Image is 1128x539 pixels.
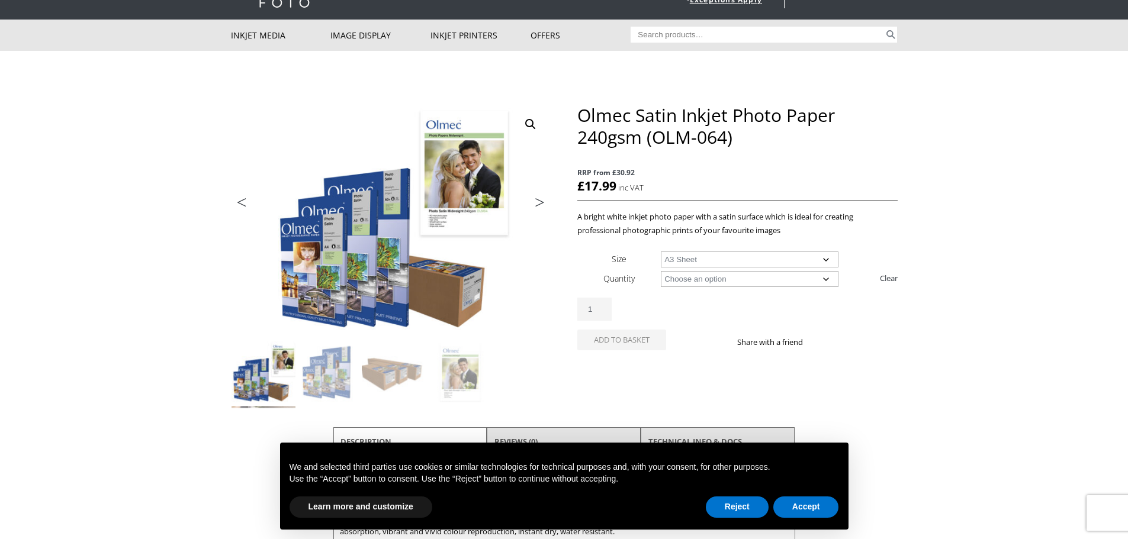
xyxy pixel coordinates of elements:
p: We and selected third parties use cookies or similar technologies for technical purposes and, wit... [290,461,839,473]
span: RRP from £30.92 [577,166,897,179]
img: facebook sharing button [817,337,827,347]
a: Clear options [880,269,898,288]
a: Inkjet Printers [430,20,531,51]
p: A bright white inkjet photo paper with a satin surface which is ideal for creating professional p... [577,210,897,237]
a: View full-screen image gallery [520,114,541,135]
img: Olmec Satin Inkjet Photo Paper 240gsm (OLM-064) - Image 3 [362,341,426,405]
p: Share with a friend [737,335,817,349]
button: Search [884,27,898,43]
img: Olmec Satin Inkjet Photo Paper 240gsm (OLM-064) - Image 2 [297,341,361,405]
button: Learn more and customize [290,496,432,518]
img: email sharing button [846,337,855,347]
input: Product quantity [577,298,612,321]
img: Olmec Satin Inkjet Photo Paper 240gsm (OLM-064) - Image 4 [427,341,491,405]
a: Image Display [330,20,430,51]
a: Reviews (0) [494,431,538,452]
p: Use the “Accept” button to consent. Use the “Reject” button to continue without accepting. [290,473,839,485]
span: £ [577,177,584,194]
button: Add to basket [577,330,666,350]
a: TECHNICAL INFO & DOCS [648,431,742,452]
input: Search products… [631,27,884,43]
button: Reject [706,496,769,518]
label: Size [612,253,626,264]
a: Inkjet Media [231,20,331,51]
a: Offers [531,20,631,51]
label: Quantity [603,273,635,284]
img: Olmec Satin Inkjet Photo Paper 240gsm (OLM-064) [232,341,295,405]
button: Accept [773,496,839,518]
bdi: 17.99 [577,177,616,194]
a: Description [340,431,391,452]
img: Olmec Satin Inkjet Photo Paper 240gsm (OLM-064) [231,104,551,340]
img: twitter sharing button [831,337,841,347]
img: Olmec Satin Inkjet Photo Paper 240gsm (OLM-064) - Image 5 [232,406,295,470]
h1: Olmec Satin Inkjet Photo Paper 240gsm (OLM-064) [577,104,897,148]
